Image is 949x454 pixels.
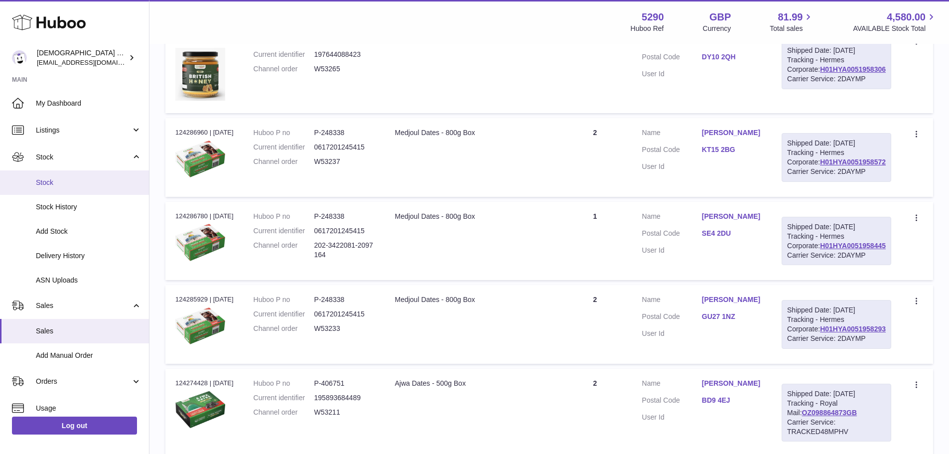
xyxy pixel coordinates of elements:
a: [PERSON_NAME] [702,295,762,304]
div: Currency [703,24,731,33]
span: Delivery History [36,251,141,261]
div: Tracking - Hermes Corporate: [782,300,891,349]
div: Medjoul Dates - 800g Box [395,128,548,138]
dd: 0617201245415 [314,226,375,236]
dt: Postal Code [642,52,702,64]
dt: Name [642,379,702,391]
a: OZ098864873GB [802,409,857,417]
div: Medjoul Dates - 800g Box [395,212,548,221]
span: Total sales [770,24,814,33]
span: Add Manual Order [36,351,141,360]
a: SE4 2DU [702,229,762,238]
dt: Current identifier [254,50,314,59]
div: Shipped Date: [DATE] [787,139,886,148]
dt: Huboo P no [254,379,314,388]
div: Shipped Date: [DATE] [787,389,886,399]
span: ASN Uploads [36,276,141,285]
dd: W53265 [314,64,375,74]
a: KT15 2BG [702,145,762,154]
span: Add Stock [36,227,141,236]
div: Carrier Service: TRACKED48MPHV [787,418,886,437]
dt: Name [642,128,702,140]
dt: Channel order [254,324,314,333]
div: 124285929 | [DATE] [175,295,234,304]
dt: Current identifier [254,309,314,319]
span: [EMAIL_ADDRESS][DOMAIN_NAME] [37,58,146,66]
img: 52901644521444.png [175,141,225,177]
dt: Current identifier [254,143,314,152]
a: 4,580.00 AVAILABLE Stock Total [853,10,937,33]
span: 4,580.00 [887,10,926,24]
div: Carrier Service: 2DAYMP [787,74,886,84]
strong: GBP [709,10,731,24]
span: Stock History [36,202,141,212]
a: [PERSON_NAME] [702,128,762,138]
dd: 202-3422081-2097164 [314,241,375,260]
span: Stock [36,178,141,187]
div: Carrier Service: 2DAYMP [787,251,886,260]
dt: Name [642,212,702,224]
div: 124286780 | [DATE] [175,212,234,221]
div: Shipped Date: [DATE] [787,305,886,315]
div: [DEMOGRAPHIC_DATA] Charity [37,48,127,67]
a: GU27 1NZ [702,312,762,321]
div: Tracking - Hermes Corporate: [782,217,891,266]
span: 81.99 [778,10,803,24]
td: 1 [558,202,632,281]
dt: Name [642,295,702,307]
div: Huboo Ref [631,24,664,33]
span: Listings [36,126,131,135]
dt: User Id [642,162,702,171]
img: 52901644521444.png [175,307,225,344]
div: Tracking - Hermes Corporate: [782,40,891,89]
dt: Postal Code [642,145,702,157]
a: [PERSON_NAME] [702,212,762,221]
a: BD9 4EJ [702,396,762,405]
div: 124274428 | [DATE] [175,379,234,388]
strong: 5290 [642,10,664,24]
dd: W53233 [314,324,375,333]
dt: Postal Code [642,312,702,324]
dt: User Id [642,413,702,422]
dt: Channel order [254,157,314,166]
dt: Huboo P no [254,295,314,304]
a: H01HYA0051958572 [820,158,886,166]
dt: Huboo P no [254,212,314,221]
span: My Dashboard [36,99,141,108]
a: Log out [12,417,137,435]
dt: User Id [642,69,702,79]
dt: Current identifier [254,226,314,236]
a: H01HYA0051958293 [820,325,886,333]
td: 1 [558,25,632,113]
a: 81.99 Total sales [770,10,814,33]
div: Shipped Date: [DATE] [787,46,886,55]
dt: Postal Code [642,229,702,241]
dt: Current identifier [254,393,314,403]
div: Carrier Service: 2DAYMP [787,334,886,343]
span: Stock [36,152,131,162]
div: Ajwa Dates - 500g Box [395,379,548,388]
dd: W53211 [314,408,375,417]
dt: User Id [642,246,702,255]
div: Tracking - Hermes Corporate: [782,133,891,182]
dd: P-406751 [314,379,375,388]
td: 2 [558,118,632,197]
a: DY10 2QH [702,52,762,62]
a: H01HYA0051958306 [820,65,886,73]
div: Shipped Date: [DATE] [787,222,886,232]
a: H01HYA0051958445 [820,242,886,250]
dd: 197644088423 [314,50,375,59]
td: 2 [558,285,632,364]
dt: Postal Code [642,396,702,408]
span: Sales [36,326,141,336]
dt: Channel order [254,241,314,260]
div: Medjoul Dates - 800g Box [395,295,548,304]
dd: P-248338 [314,212,375,221]
div: Carrier Service: 2DAYMP [787,167,886,176]
span: Sales [36,301,131,310]
dd: P-248338 [314,128,375,138]
dd: W53237 [314,157,375,166]
span: Usage [36,404,141,413]
div: 124286960 | [DATE] [175,128,234,137]
dd: 0617201245415 [314,143,375,152]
